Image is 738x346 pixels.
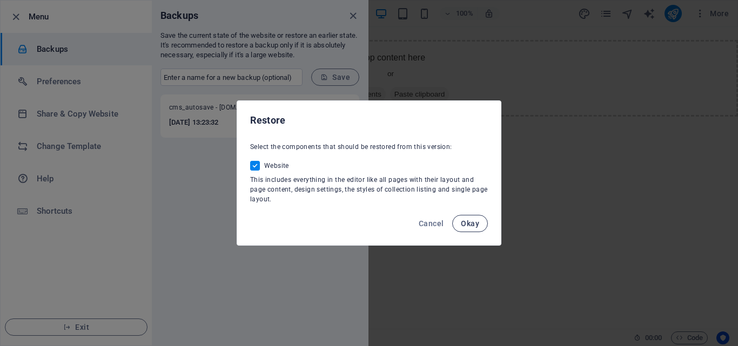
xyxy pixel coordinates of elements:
[347,60,406,75] span: Paste clipboard
[452,215,488,232] button: Okay
[419,219,444,228] span: Cancel
[414,215,448,232] button: Cancel
[250,143,452,151] span: Select the components that should be restored from this version:
[250,114,488,127] h2: Restore
[289,60,343,75] span: Add elements
[264,161,289,170] span: Website
[250,176,488,203] span: This includes everything in the editor like all pages with their layout and page content, design ...
[461,219,479,228] span: Okay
